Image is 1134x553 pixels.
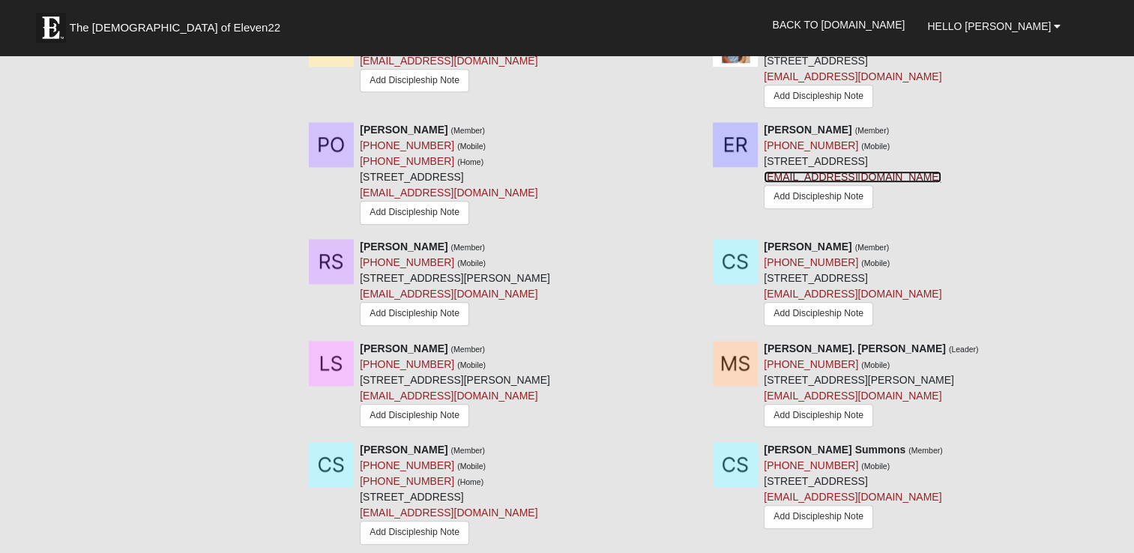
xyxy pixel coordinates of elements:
a: [PHONE_NUMBER] [360,358,454,370]
a: Add Discipleship Note [764,404,873,427]
a: Add Discipleship Note [764,185,873,208]
a: [EMAIL_ADDRESS][DOMAIN_NAME] [360,55,537,67]
div: [STREET_ADDRESS][PERSON_NAME] [764,341,978,432]
span: The [DEMOGRAPHIC_DATA] of Eleven22 [70,20,280,35]
strong: [PERSON_NAME] [360,444,447,456]
div: [STREET_ADDRESS][PERSON_NAME] [360,239,550,329]
span: Hello [PERSON_NAME] [927,20,1051,32]
small: (Member) [451,446,486,455]
a: [PHONE_NUMBER] [360,459,454,471]
small: (Member) [855,243,890,252]
small: (Mobile) [861,462,890,471]
small: (Member) [451,243,486,252]
small: (Mobile) [861,259,890,268]
small: (Home) [457,477,483,486]
small: (Mobile) [457,360,486,369]
a: Hello [PERSON_NAME] [916,7,1072,45]
small: (Mobile) [861,360,890,369]
strong: [PERSON_NAME] [360,124,447,136]
a: Add Discipleship Note [360,302,469,325]
a: Add Discipleship Note [764,85,873,108]
strong: [PERSON_NAME] Summons [764,444,905,456]
a: Add Discipleship Note [360,69,469,92]
div: [STREET_ADDRESS] [360,122,537,228]
small: (Mobile) [457,462,486,471]
strong: [PERSON_NAME] [764,124,851,136]
small: (Member) [451,126,486,135]
a: [PHONE_NUMBER] [360,139,454,151]
div: [STREET_ADDRESS][PERSON_NAME] [360,341,550,431]
small: (Mobile) [457,259,486,268]
img: Eleven22 logo [36,13,66,43]
a: The [DEMOGRAPHIC_DATA] of Eleven22 [28,5,328,43]
a: [PHONE_NUMBER] [360,256,454,268]
strong: [PERSON_NAME] [360,342,447,354]
strong: [PERSON_NAME] [764,241,851,253]
small: (Member) [908,446,943,455]
a: Add Discipleship Note [360,521,469,544]
a: [EMAIL_ADDRESS][DOMAIN_NAME] [764,491,941,503]
a: [EMAIL_ADDRESS][DOMAIN_NAME] [360,288,537,300]
a: Add Discipleship Note [360,201,469,224]
a: Add Discipleship Note [764,505,873,528]
a: [PHONE_NUMBER] [764,139,858,151]
strong: [PERSON_NAME]. [PERSON_NAME] [764,342,946,354]
small: (Home) [457,157,483,166]
a: [EMAIL_ADDRESS][DOMAIN_NAME] [360,390,537,402]
div: [STREET_ADDRESS] [764,442,942,532]
strong: [PERSON_NAME] [360,241,447,253]
a: [PHONE_NUMBER] [764,358,858,370]
div: [STREET_ADDRESS] [764,122,941,212]
a: [EMAIL_ADDRESS][DOMAIN_NAME] [764,288,941,300]
a: [PHONE_NUMBER] [764,459,858,471]
a: [PHONE_NUMBER] [764,256,858,268]
a: [EMAIL_ADDRESS][DOMAIN_NAME] [764,390,941,402]
small: (Mobile) [457,142,486,151]
a: Add Discipleship Note [764,302,873,325]
a: [EMAIL_ADDRESS][DOMAIN_NAME] [764,70,941,82]
div: [STREET_ADDRESS] [764,239,941,329]
small: (Mobile) [861,142,890,151]
a: Add Discipleship Note [360,404,469,427]
div: [STREET_ADDRESS] [764,22,941,112]
a: [EMAIL_ADDRESS][DOMAIN_NAME] [360,187,537,199]
small: (Member) [855,126,890,135]
a: Back to [DOMAIN_NAME] [761,6,916,43]
a: [EMAIL_ADDRESS][DOMAIN_NAME] [360,507,537,519]
small: (Member) [451,345,486,354]
a: [PHONE_NUMBER] [360,475,454,487]
a: [EMAIL_ADDRESS][DOMAIN_NAME] [764,171,941,183]
small: (Leader) [949,345,979,354]
div: [STREET_ADDRESS] [360,442,537,548]
a: [PHONE_NUMBER] [360,155,454,167]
